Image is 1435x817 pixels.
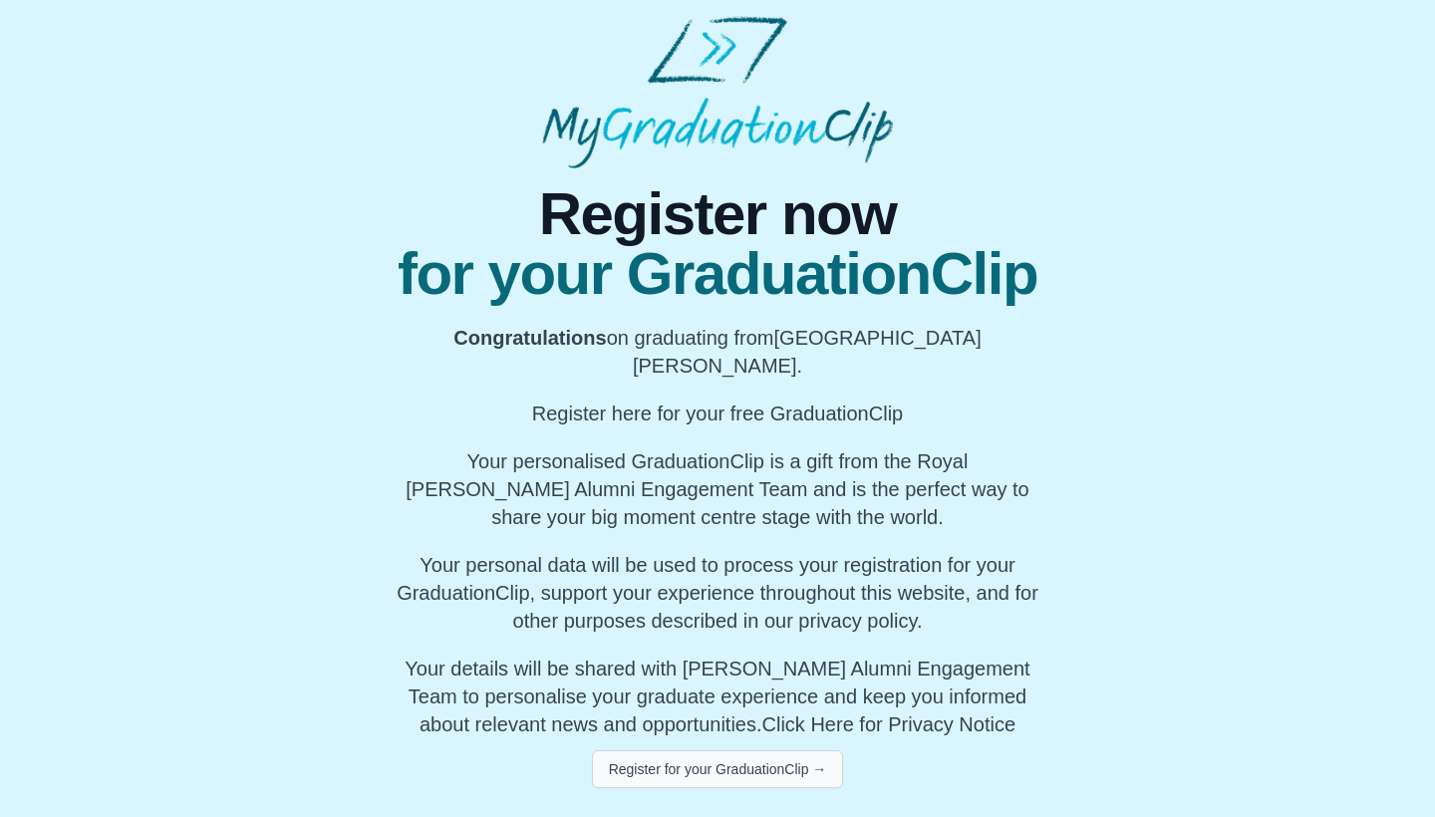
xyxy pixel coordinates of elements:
button: Register for your GraduationClip → [592,750,844,788]
img: MyGraduationClip [542,16,893,168]
b: Congratulations [453,327,606,349]
span: for your GraduationClip [383,244,1052,304]
p: Your personalised GraduationClip is a gift from the Royal [PERSON_NAME] Alumni Engagement Team an... [383,447,1052,531]
a: Click Here for Privacy Notice [762,713,1016,735]
span: Your details will be shared with [PERSON_NAME] Alumni Engagement Team to personalise your graduat... [405,658,1029,735]
p: Your personal data will be used to process your registration for your GraduationClip, support you... [383,551,1052,635]
p: on graduating from [GEOGRAPHIC_DATA][PERSON_NAME]. [383,324,1052,380]
span: Register now [383,184,1052,244]
p: Register here for your free GraduationClip [383,400,1052,427]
